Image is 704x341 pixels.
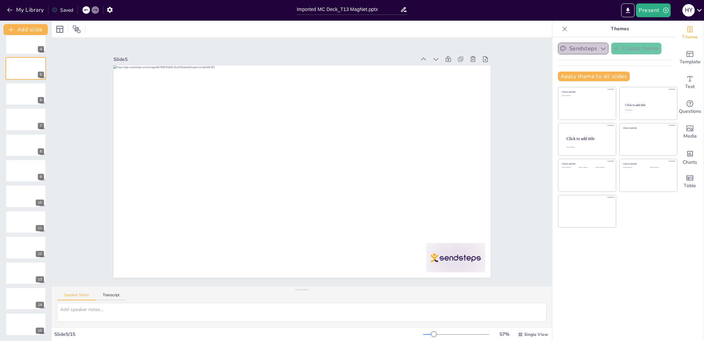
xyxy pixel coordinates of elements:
[5,262,46,285] div: 13
[558,43,608,54] button: Sendsteps
[5,313,46,335] div: 15
[679,108,701,115] span: Questions
[54,331,423,338] div: Slide 5 / 15
[562,163,611,165] div: Click to add title
[5,57,46,80] div: 5
[570,21,669,37] p: Themes
[73,25,81,33] span: Position
[36,225,44,231] div: 11
[623,163,672,165] div: Click to add title
[38,123,44,129] div: 7
[5,31,46,54] div: 4
[611,43,661,54] button: Create theme
[682,3,695,17] button: H Y
[676,145,704,169] div: Add charts and graphs
[676,21,704,45] div: Change the overall theme
[36,200,44,206] div: 10
[3,24,48,35] button: Add slide
[596,167,611,169] div: Click to add text
[57,293,96,300] button: Speaker Notes
[38,148,44,154] div: 8
[5,83,46,105] div: 6
[5,185,46,207] div: 10
[562,95,611,97] div: Click to add text
[685,83,695,90] span: Text
[496,331,513,338] div: 57 %
[297,4,400,14] input: Insert title
[676,70,704,95] div: Add text boxes
[676,169,704,194] div: Add a table
[52,7,73,13] div: Saved
[676,120,704,145] div: Add images, graphics, shapes or video
[524,332,548,337] span: Single View
[125,37,427,75] div: Slide 5
[36,251,44,257] div: 12
[5,159,46,182] div: 9
[682,33,698,41] span: Theme
[558,72,630,81] button: Apply theme to all slides
[38,46,44,52] div: 4
[5,236,46,259] div: 12
[621,3,635,17] button: Export to PowerPoint
[5,134,46,157] div: 8
[636,3,670,17] button: Present
[676,45,704,70] div: Add ready made slides
[680,58,701,66] span: Template
[683,132,697,140] span: Media
[36,302,44,308] div: 14
[625,103,671,107] div: Click to add title
[676,95,704,120] div: Get real-time input from your audience
[5,211,46,233] div: 11
[650,167,672,169] div: Click to add text
[54,24,65,35] div: Layout
[623,167,645,169] div: Click to add text
[566,147,610,148] div: Click to add body
[5,4,47,15] button: My Library
[623,127,672,129] div: Click to add title
[625,110,671,111] div: Click to add text
[682,4,695,17] div: H Y
[562,167,577,169] div: Click to add text
[38,97,44,103] div: 6
[684,182,696,190] span: Table
[96,293,126,300] button: Transcript
[5,108,46,131] div: 7
[36,328,44,334] div: 15
[683,159,697,166] span: Charts
[38,72,44,78] div: 5
[579,167,594,169] div: Click to add text
[566,136,610,141] div: Click to add title
[36,276,44,283] div: 13
[5,287,46,310] div: 14
[38,174,44,180] div: 9
[562,91,611,93] div: Click to add title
